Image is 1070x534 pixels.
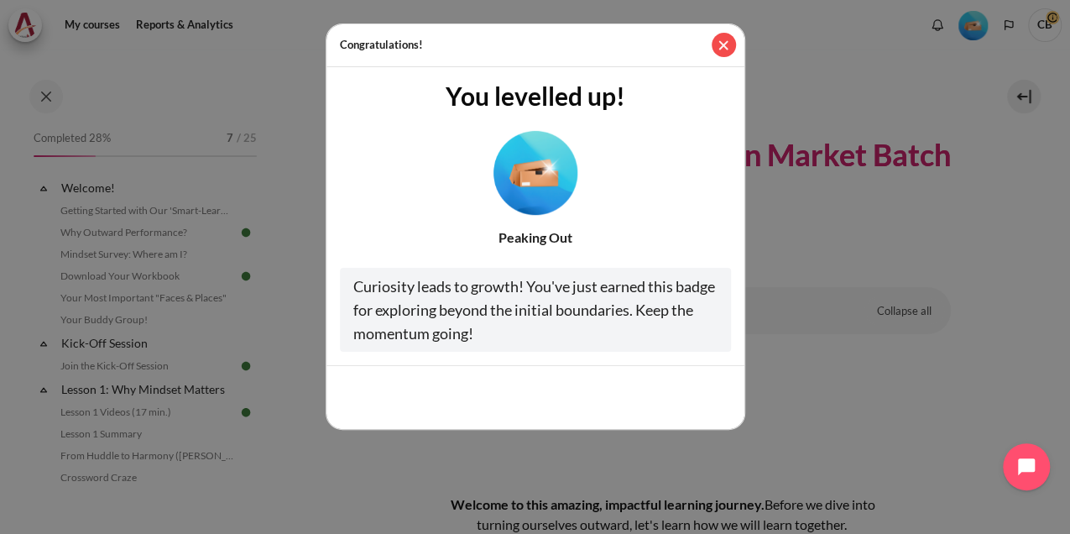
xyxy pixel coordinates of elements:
[493,130,577,214] img: Level #2
[340,37,423,54] h5: Congratulations!
[493,124,577,215] div: Level #2
[340,228,731,248] div: Peaking Out
[340,268,731,352] div: Curiosity leads to growth! You've just earned this badge for exploring beyond the initial boundar...
[712,33,736,57] button: Close
[340,81,731,111] h3: You levelled up!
